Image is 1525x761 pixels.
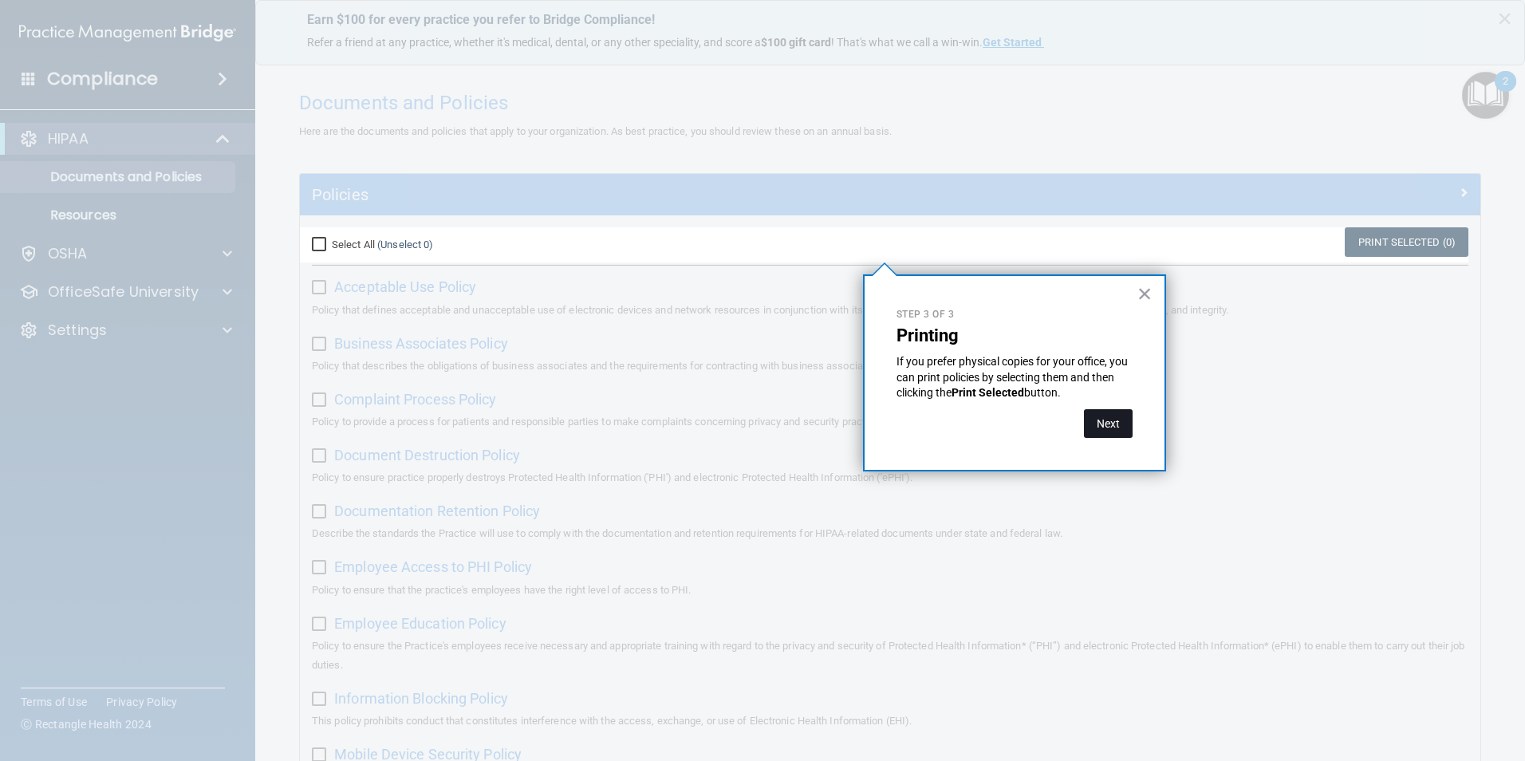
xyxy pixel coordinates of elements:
[1137,281,1153,306] button: Close
[896,308,1133,321] p: Step 3 of 3
[377,239,433,250] a: (Unselect 0)
[896,355,1130,399] span: If you prefer physical copies for your office, you can print policies by selecting them and then ...
[1024,386,1061,399] span: button.
[952,386,1024,399] strong: Print Selected
[1084,409,1133,438] button: Next
[1345,227,1468,257] a: Print Selected (0)
[896,325,959,345] strong: Printing
[332,239,375,250] span: Select All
